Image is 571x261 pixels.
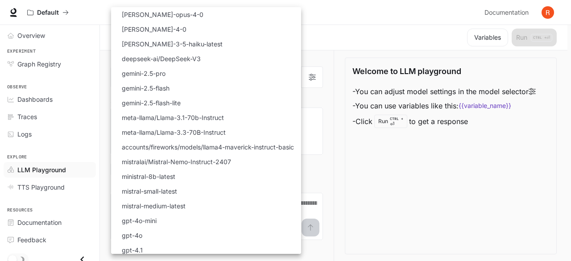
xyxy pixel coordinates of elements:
[122,201,186,211] p: mistral-medium-latest
[122,83,170,93] p: gemini-2.5-flash
[122,10,203,19] p: [PERSON_NAME]-opus-4-0
[122,69,166,78] p: gemini-2.5-pro
[122,172,175,181] p: ministral-8b-latest
[122,128,226,137] p: meta-llama/Llama-3.3-70B-Instruct
[122,113,224,122] p: meta-llama/Llama-3.1-70b-Instruct
[122,39,223,49] p: [PERSON_NAME]-3-5-haiku-latest
[122,157,231,166] p: mistralai/Mistral-Nemo-Instruct-2407
[122,186,177,196] p: mistral-small-latest
[122,142,294,152] p: accounts/fireworks/models/llama4-maverick-instruct-basic
[122,231,142,240] p: gpt-4o
[122,216,157,225] p: gpt-4o-mini
[122,245,143,255] p: gpt-4.1
[122,98,181,108] p: gemini-2.5-flash-lite
[122,25,186,34] p: [PERSON_NAME]-4-0
[122,54,201,63] p: deepseek-ai/DeepSeek-V3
